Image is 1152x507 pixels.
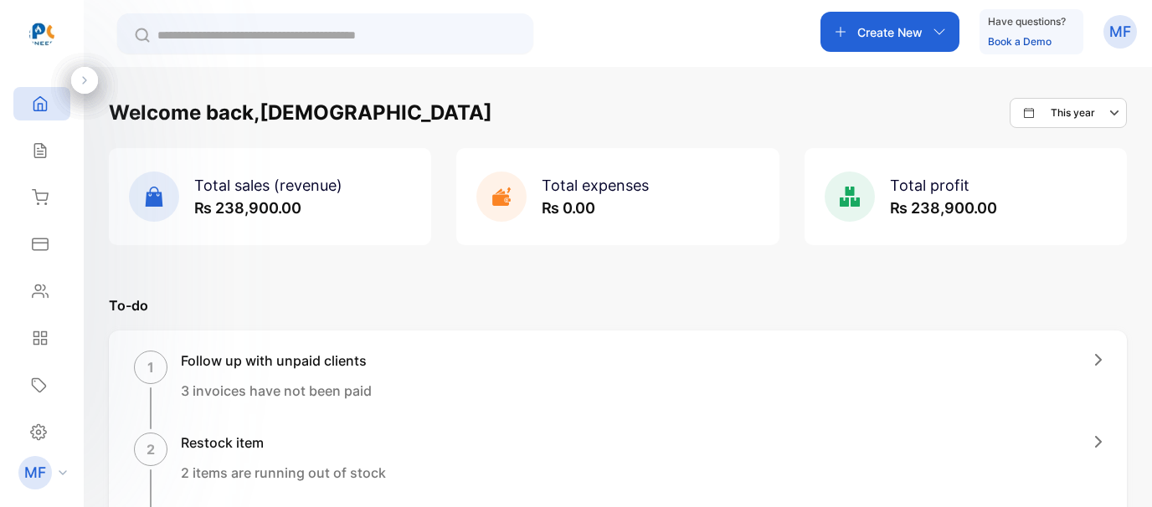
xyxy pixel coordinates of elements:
span: Total sales (revenue) [194,177,342,194]
p: Have questions? [988,13,1066,30]
span: Total profit [890,177,969,194]
h1: Welcome back, [DEMOGRAPHIC_DATA] [109,98,492,128]
iframe: LiveChat chat widget [1082,437,1152,507]
span: ₨ 0.00 [542,199,595,217]
p: 2 [147,439,155,459]
p: This year [1051,105,1095,120]
span: ₨ 238,900.00 [890,199,997,217]
p: MF [24,462,46,484]
a: Book a Demo [988,35,1052,48]
button: This year [1010,98,1127,128]
img: logo [29,22,54,47]
p: 2 items are running out of stock [181,463,386,483]
button: Create New [820,12,959,52]
span: Total expenses [542,177,649,194]
p: To-do [109,295,1127,315]
p: 1 [147,357,154,377]
p: MF [1109,21,1131,43]
p: Create New [857,23,923,41]
span: ₨ 238,900.00 [194,199,301,217]
h1: Follow up with unpaid clients [181,351,372,371]
p: 3 invoices have not been paid [181,381,372,401]
button: MF [1103,12,1137,52]
h1: Restock item [181,433,386,453]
